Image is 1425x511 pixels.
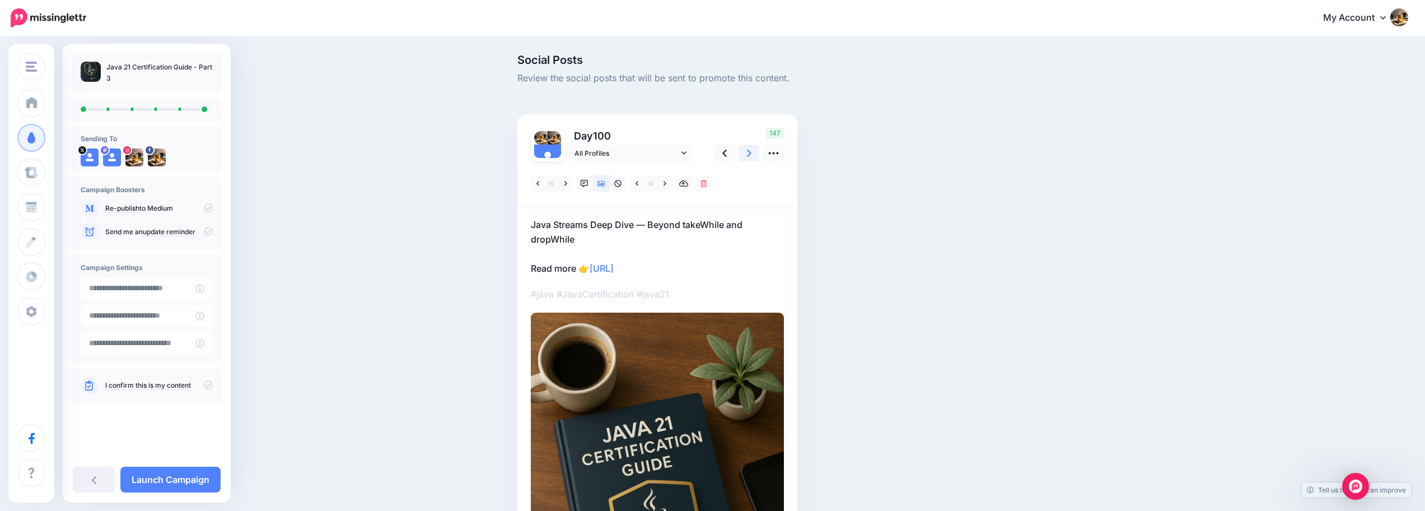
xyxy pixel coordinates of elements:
[593,130,611,142] span: 100
[148,148,166,166] img: 392923277_122109881282071706_4564088488451438390_n-bsa139081.jpg
[517,71,1037,86] span: Review the social posts that will be sent to promote this content.
[590,263,614,274] a: [URL]
[569,128,694,144] p: Day
[103,148,121,166] img: user_default_image.png
[143,227,195,236] a: update reminder
[1312,4,1408,32] a: My Account
[531,287,784,301] p: #java #JavaCertification #java21
[1301,482,1412,498] a: Tell us how we can improve
[517,54,1037,66] span: Social Posts
[106,62,213,84] p: Java 21 Certification Guide - Part 3
[534,145,561,171] img: user_default_image.png
[26,62,37,72] img: menu.png
[766,128,784,139] span: 147
[105,204,139,213] a: Re-publish
[1342,473,1369,500] div: Open Intercom Messenger
[569,145,692,161] a: All Profiles
[11,8,86,27] img: Missinglettr
[81,62,101,82] img: e2656a33e685cb7f1f23287d65471df3_thumb.jpg
[105,227,213,237] p: Send me an
[81,263,213,272] h4: Campaign Settings
[81,185,213,194] h4: Campaign Boosters
[81,134,213,143] h4: Sending To
[105,381,191,390] a: I confirm this is my content
[534,131,548,145] img: 392923277_122109881282071706_4564088488451438390_n-bsa139081.jpg
[81,148,99,166] img: user_default_image.png
[531,217,784,276] p: Java Streams Deep Dive — Beyond takeWhile and dropWhile Read more 👉
[548,131,561,145] img: 392890458_1003543240911531_3178391645344752167_n-bsa139420.jpg
[574,147,679,159] span: All Profiles
[125,148,143,166] img: 392890458_1003543240911531_3178391645344752167_n-bsa139420.jpg
[105,203,213,213] p: to Medium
